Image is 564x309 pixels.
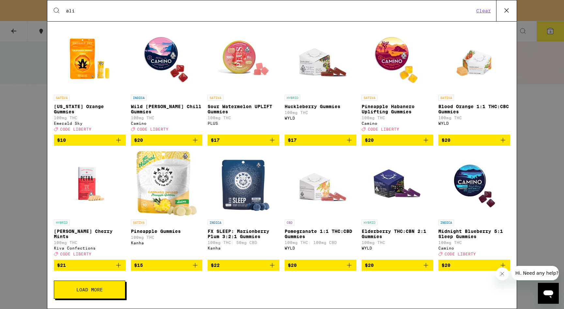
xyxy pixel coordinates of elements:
span: CODE LIBERTY [60,127,91,131]
div: Emerald Sky [54,121,126,125]
button: Add to bag [362,260,433,271]
p: Pineapple Gummies [131,229,203,234]
p: 100mg THC: 50mg CBD [208,240,279,245]
p: 100mg THC [362,240,433,245]
span: CODE LIBERTY [445,252,476,256]
button: Add to bag [438,260,510,271]
p: HYBRID [362,220,377,225]
img: WYLD - Pomegranate 1:1 THC:CBD Gummies [288,151,353,216]
span: $20 [442,138,450,143]
p: Sour Watermelon UPLIFT Gummies [208,104,279,114]
div: Kanha [131,241,203,245]
p: SATIVA [54,95,70,101]
p: 100mg THC [54,240,126,245]
img: PLUS - Sour Watermelon UPLIFT Gummies [211,26,276,91]
button: Load More [54,281,125,299]
p: [PERSON_NAME] Cherry Mints [54,229,126,239]
div: Camino [438,246,510,250]
p: Wild [PERSON_NAME] Chill Gummies [131,104,203,114]
a: Open page for Pomegranate 1:1 THC:CBD Gummies from WYLD [285,151,356,259]
p: SATIVA [438,95,454,101]
p: 100mg THC [362,116,433,120]
div: Camino [362,121,433,125]
span: $17 [288,138,297,143]
p: Pineapple Habanero Uplifting Gummies [362,104,433,114]
button: Add to bag [285,135,356,146]
p: SATIVA [362,95,377,101]
div: WYLD [285,116,356,120]
p: Midnight Blueberry 5:1 Sleep Gummies [438,229,510,239]
a: Open page for Sour Watermelon UPLIFT Gummies from PLUS [208,26,279,135]
button: Add to bag [208,260,279,271]
p: 100mg THC [208,116,279,120]
img: WYLD - Blood Orange 1:1 THC:CBC Gummies [451,26,498,91]
span: CODE LIBERTY [368,127,399,131]
button: Add to bag [285,260,356,271]
button: Add to bag [362,135,433,146]
div: PLUS [208,121,279,125]
button: Add to bag [131,135,203,146]
span: $20 [365,138,374,143]
img: Camino - Wild Berry Chill Gummies [134,26,199,91]
p: HYBRID [285,95,300,101]
img: Emerald Sky - California Orange Gummies [57,26,122,91]
p: SATIVA [131,220,147,225]
button: Add to bag [54,135,126,146]
p: FX SLEEP: Marionberry Plum 3:2:1 Gummies [208,229,279,239]
a: Open page for Pineapple Gummies from Kanha [131,151,203,259]
p: 100mg THC [131,235,203,239]
p: HYBRID [54,220,70,225]
p: 100mg THC: 100mg CBD [285,240,356,245]
div: Kiva Confections [54,246,126,250]
img: WYLD - Huckleberry Gummies [288,26,353,91]
p: 100mg THC [438,240,510,245]
p: CBD [285,220,294,225]
span: $15 [134,263,143,268]
span: $10 [57,138,66,143]
a: Open page for Wild Berry Chill Gummies from Camino [131,26,203,135]
button: Add to bag [208,135,279,146]
a: Open page for FX SLEEP: Marionberry Plum 3:2:1 Gummies from Kanha [208,151,279,259]
iframe: Close message [496,267,509,280]
input: Search for products & categories [66,8,474,14]
span: $17 [211,138,220,143]
span: $21 [57,263,66,268]
div: WYLD [438,121,510,125]
a: Open page for California Orange Gummies from Emerald Sky [54,26,126,135]
p: INDICA [208,220,223,225]
p: 100mg THC [131,116,203,120]
img: Kanha - Pineapple Gummies [136,151,197,216]
img: Camino - Midnight Blueberry 5:1 Sleep Gummies [442,151,507,216]
p: SATIVA [208,95,223,101]
a: Open page for Elderberry THC:CBN 2:1 Gummies from WYLD [362,151,433,259]
div: Kanha [208,246,279,250]
span: CODE LIBERTY [60,252,91,256]
div: WYLD [285,246,356,250]
img: WYLD - Elderberry THC:CBN 2:1 Gummies [365,151,430,216]
span: CODE LIBERTY [137,127,168,131]
img: Kiva Confections - Petra Tart Cherry Mints [57,151,122,216]
a: Open page for Petra Tart Cherry Mints from Kiva Confections [54,151,126,259]
img: Kanha - FX SLEEP: Marionberry Plum 3:2:1 Gummies [216,151,271,216]
button: Add to bag [131,260,203,271]
div: Camino [131,121,203,125]
p: INDICA [438,220,454,225]
span: Load More [76,287,103,292]
span: $20 [442,263,450,268]
span: $20 [365,263,374,268]
p: Blood Orange 1:1 THC:CBC Gummies [438,104,510,114]
span: $20 [134,138,143,143]
button: Add to bag [438,135,510,146]
div: WYLD [362,246,433,250]
p: Huckleberry Gummies [285,104,356,109]
p: INDICA [131,95,147,101]
p: [US_STATE] Orange Gummies [54,104,126,114]
span: $20 [288,263,297,268]
span: $22 [211,263,220,268]
img: Camino - Pineapple Habanero Uplifting Gummies [365,26,430,91]
p: Pomegranate 1:1 THC:CBD Gummies [285,229,356,239]
button: Clear [474,8,493,14]
a: Open page for Blood Orange 1:1 THC:CBC Gummies from WYLD [438,26,510,135]
a: Open page for Huckleberry Gummies from WYLD [285,26,356,135]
